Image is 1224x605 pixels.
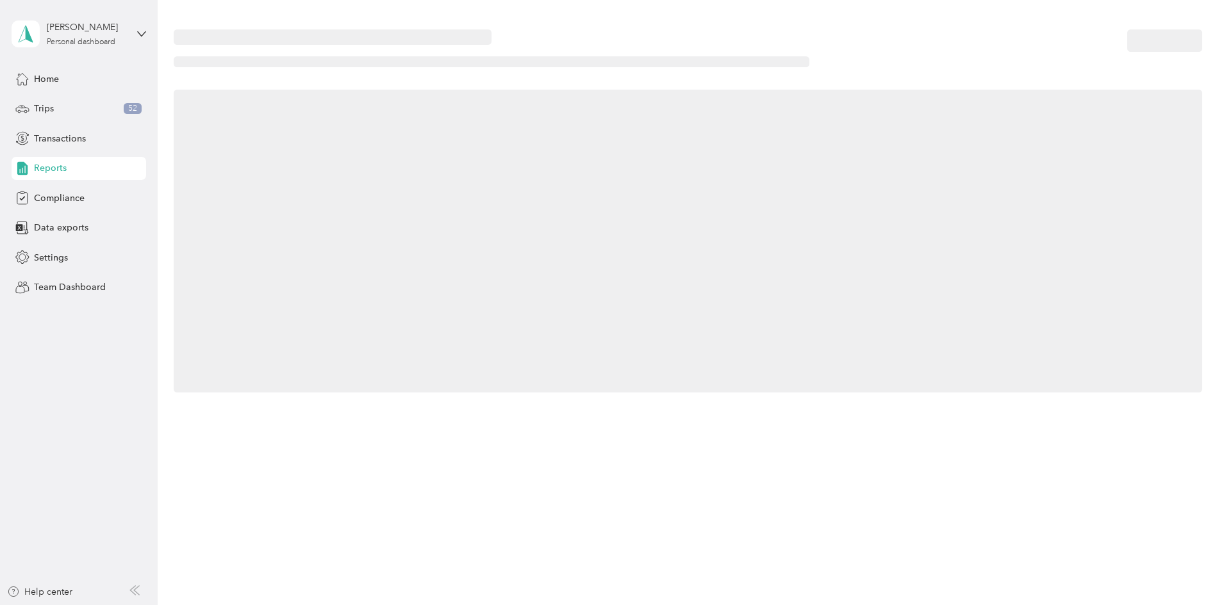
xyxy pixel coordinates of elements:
button: Help center [7,585,72,599]
span: Home [34,72,59,86]
span: Trips [34,102,54,115]
span: Reports [34,161,67,175]
span: Compliance [34,191,85,205]
span: Settings [34,251,68,264]
span: 52 [124,103,142,115]
span: Transactions [34,132,86,145]
iframe: Everlance-gr Chat Button Frame [1152,533,1224,605]
div: Personal dashboard [47,38,115,46]
span: Team Dashboard [34,280,106,294]
span: Data exports [34,221,88,234]
div: [PERSON_NAME] [47,20,127,34]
